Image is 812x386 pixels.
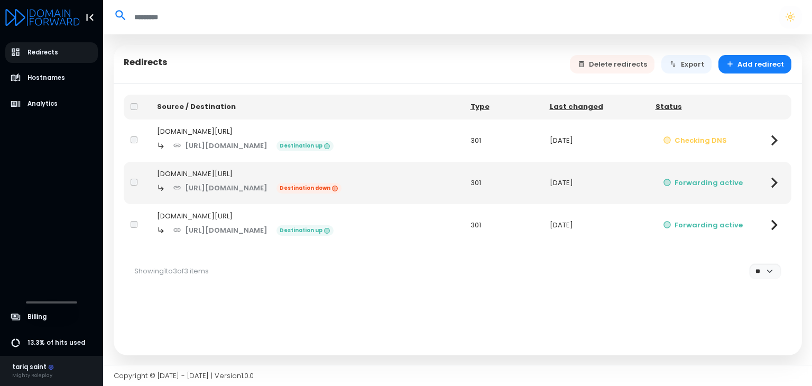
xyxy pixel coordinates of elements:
th: Source / Destination [150,95,464,120]
div: Mighty Roleplay [12,372,54,379]
div: tariq saint [12,363,54,372]
span: Destination up [276,141,334,151]
th: Last changed [543,95,649,120]
div: [DOMAIN_NAME][URL] [157,126,457,137]
td: [DATE] [543,162,649,204]
span: Analytics [27,99,58,108]
td: [DATE] [543,120,649,162]
td: 301 [464,204,543,246]
span: Destination up [276,225,334,236]
span: Showing 1 to 3 of 3 items [134,266,209,276]
a: Logo [5,10,80,24]
a: [URL][DOMAIN_NAME] [165,136,275,155]
a: Billing [5,307,98,327]
button: Toggle Aside [80,7,100,27]
td: 301 [464,120,543,162]
a: Analytics [5,94,98,114]
button: Add redirect [718,55,792,73]
button: Forwarding active [656,216,751,234]
span: 13.3% of hits used [27,338,85,347]
td: 301 [464,162,543,204]
a: 13.3% of hits used [5,333,98,353]
h5: Redirects [124,57,168,68]
a: [URL][DOMAIN_NAME] [165,179,275,197]
td: [DATE] [543,204,649,246]
span: Hostnames [27,73,65,82]
a: Redirects [5,42,98,63]
a: Hostnames [5,68,98,88]
select: Per [749,263,781,279]
div: [DOMAIN_NAME][URL] [157,169,457,179]
span: Copyright © [DATE] - [DATE] | Version 1.0.0 [114,371,254,381]
span: Billing [27,313,47,321]
th: Status [649,95,758,120]
div: [DOMAIN_NAME][URL] [157,211,457,222]
button: Checking DNS [656,131,735,150]
span: Destination down [276,183,342,194]
th: Type [464,95,543,120]
a: [URL][DOMAIN_NAME] [165,221,275,240]
span: Redirects [27,48,58,57]
button: Forwarding active [656,173,751,192]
